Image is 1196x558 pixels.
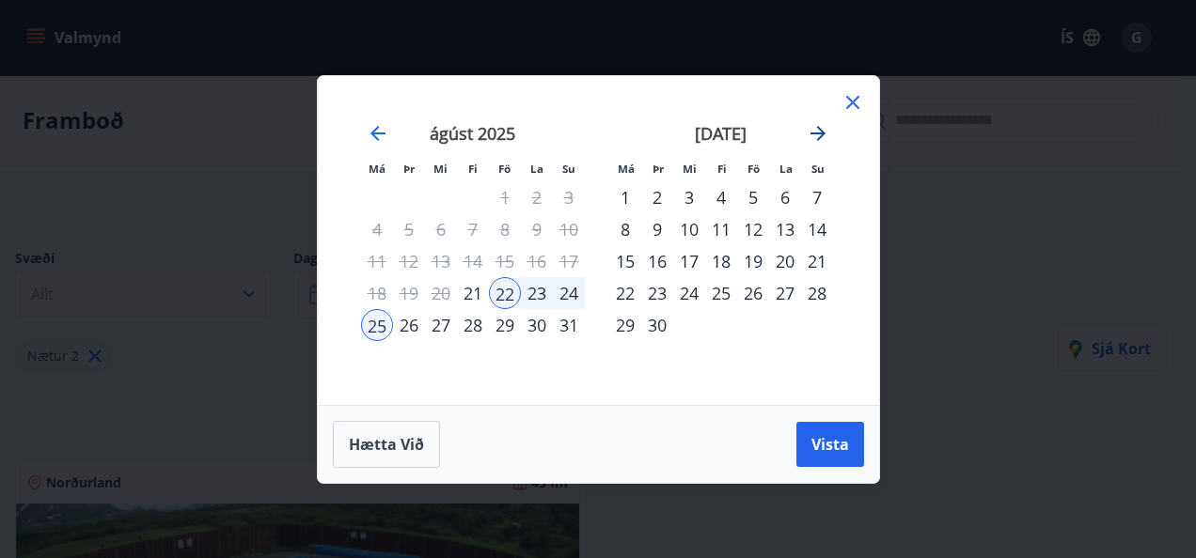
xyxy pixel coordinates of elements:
[705,213,737,245] td: Choose fimmtudagur, 11. september 2025 as your check-in date. It’s available.
[673,245,705,277] td: Choose miðvikudagur, 17. september 2025 as your check-in date. It’s available.
[737,277,769,309] td: Choose föstudagur, 26. september 2025 as your check-in date. It’s available.
[609,181,641,213] td: Choose mánudagur, 1. september 2025 as your check-in date. It’s available.
[489,309,521,341] td: Choose föstudagur, 29. ágúst 2025 as your check-in date. It’s available.
[530,162,543,176] small: La
[367,122,389,145] div: Move backward to switch to the previous month.
[489,277,521,309] div: 22
[609,309,641,341] td: Choose mánudagur, 29. september 2025 as your check-in date. It’s available.
[489,277,521,309] td: Selected as start date. föstudagur, 22. ágúst 2025
[641,245,673,277] div: 16
[489,245,521,277] td: Not available. föstudagur, 15. ágúst 2025
[641,277,673,309] div: 23
[457,309,489,341] td: Choose fimmtudagur, 28. ágúst 2025 as your check-in date. It’s available.
[521,309,553,341] div: 30
[609,309,641,341] div: 29
[769,277,801,309] td: Choose laugardagur, 27. september 2025 as your check-in date. It’s available.
[361,309,393,341] td: Selected as end date. mánudagur, 25. ágúst 2025
[705,181,737,213] td: Choose fimmtudagur, 4. september 2025 as your check-in date. It’s available.
[361,277,393,309] td: Not available. mánudagur, 18. ágúst 2025
[641,213,673,245] div: 9
[609,213,641,245] td: Choose mánudagur, 8. september 2025 as your check-in date. It’s available.
[737,245,769,277] td: Choose föstudagur, 19. september 2025 as your check-in date. It’s available.
[425,277,457,309] td: Not available. miðvikudagur, 20. ágúst 2025
[801,245,833,277] div: 21
[403,162,415,176] small: Þr
[673,181,705,213] td: Choose miðvikudagur, 3. september 2025 as your check-in date. It’s available.
[801,213,833,245] div: 14
[609,245,641,277] td: Choose mánudagur, 15. september 2025 as your check-in date. It’s available.
[489,309,521,341] div: 29
[553,213,585,245] td: Not available. sunnudagur, 10. ágúst 2025
[457,309,489,341] div: 28
[673,245,705,277] div: 17
[521,277,553,309] div: 23
[796,422,864,467] button: Vista
[361,245,393,277] td: Not available. mánudagur, 11. ágúst 2025
[349,434,424,455] span: Hætta við
[641,213,673,245] td: Choose þriðjudagur, 9. september 2025 as your check-in date. It’s available.
[801,277,833,309] div: 28
[641,309,673,341] div: 30
[553,277,585,309] td: Selected. sunnudagur, 24. ágúst 2025
[393,309,425,341] div: 26
[553,309,585,341] div: 31
[498,162,511,176] small: Fö
[769,213,801,245] td: Choose laugardagur, 13. september 2025 as your check-in date. It’s available.
[521,277,553,309] td: Selected. laugardagur, 23. ágúst 2025
[430,122,515,145] strong: ágúst 2025
[801,181,833,213] td: Choose sunnudagur, 7. september 2025 as your check-in date. It’s available.
[717,162,727,176] small: Fi
[609,277,641,309] td: Choose mánudagur, 22. september 2025 as your check-in date. It’s available.
[673,213,705,245] div: 10
[705,277,737,309] td: Choose fimmtudagur, 25. september 2025 as your check-in date. It’s available.
[705,245,737,277] div: 18
[425,309,457,341] td: Choose miðvikudagur, 27. ágúst 2025 as your check-in date. It’s available.
[562,162,575,176] small: Su
[801,277,833,309] td: Choose sunnudagur, 28. september 2025 as your check-in date. It’s available.
[653,162,664,176] small: Þr
[801,245,833,277] td: Choose sunnudagur, 21. september 2025 as your check-in date. It’s available.
[705,213,737,245] div: 11
[705,277,737,309] div: 25
[521,245,553,277] td: Not available. laugardagur, 16. ágúst 2025
[673,277,705,309] div: 24
[361,213,393,245] td: Not available. mánudagur, 4. ágúst 2025
[457,277,489,309] div: 21
[468,162,478,176] small: Fi
[801,213,833,245] td: Choose sunnudagur, 14. september 2025 as your check-in date. It’s available.
[769,213,801,245] div: 13
[333,421,440,468] button: Hætta við
[737,181,769,213] div: 5
[673,181,705,213] div: 3
[553,245,585,277] td: Not available. sunnudagur, 17. ágúst 2025
[369,162,386,176] small: Má
[769,245,801,277] td: Choose laugardagur, 20. september 2025 as your check-in date. It’s available.
[609,181,641,213] div: 1
[737,181,769,213] td: Choose föstudagur, 5. september 2025 as your check-in date. It’s available.
[801,181,833,213] div: 7
[457,213,489,245] td: Not available. fimmtudagur, 7. ágúst 2025
[457,245,489,277] td: Not available. fimmtudagur, 14. ágúst 2025
[673,277,705,309] td: Choose miðvikudagur, 24. september 2025 as your check-in date. It’s available.
[609,277,641,309] div: 22
[779,162,793,176] small: La
[769,181,801,213] td: Choose laugardagur, 6. september 2025 as your check-in date. It’s available.
[641,277,673,309] td: Choose þriðjudagur, 23. september 2025 as your check-in date. It’s available.
[683,162,697,176] small: Mi
[521,213,553,245] td: Not available. laugardagur, 9. ágúst 2025
[807,122,829,145] div: Move forward to switch to the next month.
[769,181,801,213] div: 6
[769,245,801,277] div: 20
[609,213,641,245] div: 8
[393,277,425,309] td: Not available. þriðjudagur, 19. ágúst 2025
[641,245,673,277] td: Choose þriðjudagur, 16. september 2025 as your check-in date. It’s available.
[747,162,760,176] small: Fö
[609,245,641,277] div: 15
[737,277,769,309] div: 26
[705,245,737,277] td: Choose fimmtudagur, 18. september 2025 as your check-in date. It’s available.
[433,162,448,176] small: Mi
[489,181,521,213] td: Not available. föstudagur, 1. ágúst 2025
[521,181,553,213] td: Not available. laugardagur, 2. ágúst 2025
[618,162,635,176] small: Má
[425,245,457,277] td: Not available. miðvikudagur, 13. ágúst 2025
